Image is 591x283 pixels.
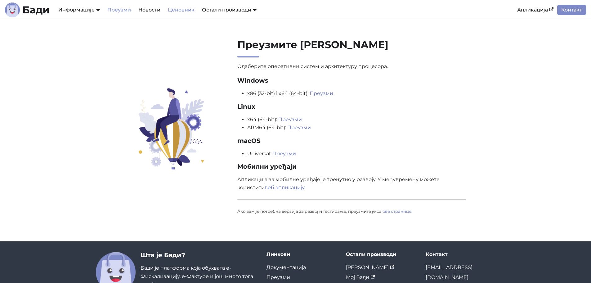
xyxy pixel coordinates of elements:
[247,89,466,98] li: x86 (32-bit) i x64 (64-bit):
[272,151,296,157] a: Преузми
[247,116,466,124] li: x64 (64-bit):
[265,185,304,190] a: веб апликацију
[202,7,257,13] a: Остали производи
[346,274,375,280] a: Мој Бади
[247,124,466,132] li: ARM64 (64-bit):
[426,251,495,258] div: Контакт
[164,5,198,15] a: Ценовник
[513,5,557,15] a: Апликација
[426,264,472,280] a: [EMAIL_ADDRESS][DOMAIN_NAME]
[5,2,20,17] img: Лого
[237,103,466,111] h3: Linux
[346,264,394,270] a: [PERSON_NAME]
[104,5,135,15] a: Преузми
[237,62,466,71] p: Одаберите оперативни систем и архитектуру процесора.
[266,274,290,280] a: Преузми
[135,5,164,15] a: Новости
[141,251,257,259] h3: Шта је Бади?
[237,163,466,171] h3: Мобилни уређаји
[266,264,306,270] a: Документација
[5,2,50,17] a: ЛогоБади
[266,251,336,258] div: Линкови
[237,209,412,214] small: Ако вам је потребна верзија за развој и тестирање, преузмите је са .
[287,125,311,130] a: Преузми
[58,7,100,13] a: Информације
[557,5,586,15] a: Контакт
[237,39,466,57] h2: Преузмите [PERSON_NAME]
[278,116,302,122] a: Преузми
[346,251,416,258] div: Остали производи
[247,150,466,158] li: Universal:
[237,77,466,84] h3: Windows
[383,209,411,214] a: ове странице
[237,137,466,145] h3: macOS
[310,90,333,96] a: Преузми
[123,87,218,170] img: Преузмите Бади
[22,5,50,15] b: Бади
[237,176,466,192] p: Апликација за мобилне уређаје је тренутно у развоју. У међувремену можете користити .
